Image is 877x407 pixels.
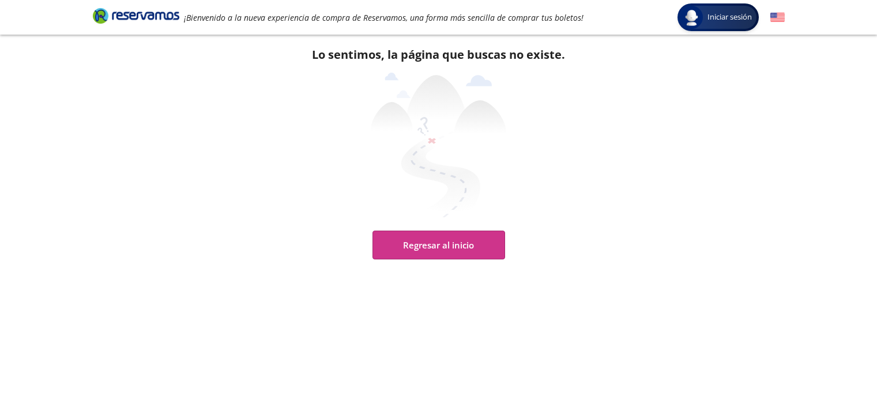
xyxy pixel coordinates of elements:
em: ¡Bienvenido a la nueva experiencia de compra de Reservamos, una forma más sencilla de comprar tus... [184,12,584,23]
button: English [770,10,785,25]
i: Brand Logo [93,7,179,24]
a: Brand Logo [93,7,179,28]
span: Iniciar sesión [703,12,756,23]
p: Lo sentimos, la página que buscas no existe. [312,46,565,63]
button: Regresar al inicio [372,231,505,259]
